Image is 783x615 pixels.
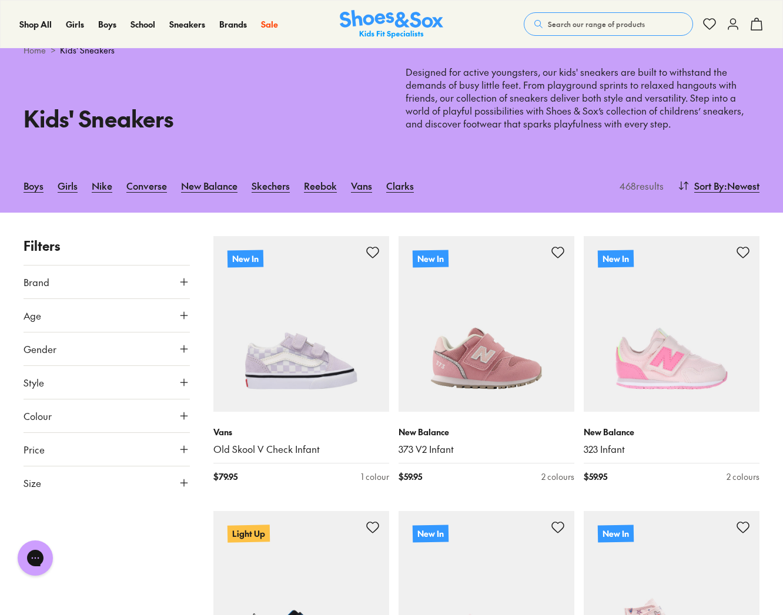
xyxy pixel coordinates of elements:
[524,12,693,36] button: Search our range of products
[24,476,41,490] span: Size
[213,236,389,412] a: New In
[219,18,247,30] span: Brands
[24,299,190,332] button: Age
[584,471,607,483] span: $ 59.95
[727,471,759,483] div: 2 colours
[340,10,443,39] a: Shoes & Sox
[399,471,422,483] span: $ 59.95
[694,179,724,193] span: Sort By
[24,266,190,298] button: Brand
[24,44,759,56] div: >
[598,525,634,542] p: New In
[19,18,52,31] a: Shop All
[58,173,78,199] a: Girls
[24,433,190,466] button: Price
[399,443,574,456] a: 373 V2 Infant
[340,10,443,39] img: SNS_Logo_Responsive.svg
[24,275,49,289] span: Brand
[361,471,389,483] div: 1 colour
[261,18,278,31] a: Sale
[213,443,389,456] a: Old Skool V Check Infant
[724,179,759,193] span: : Newest
[130,18,155,30] span: School
[227,525,270,542] p: Light Up
[227,250,263,267] p: New In
[413,525,449,542] p: New In
[541,471,574,483] div: 2 colours
[351,173,372,199] a: Vans
[12,536,59,580] iframe: Gorgias live chat messenger
[130,18,155,31] a: School
[548,19,645,29] span: Search our range of products
[24,236,190,256] p: Filters
[92,173,112,199] a: Nike
[181,173,237,199] a: New Balance
[24,375,44,389] span: Style
[24,308,41,322] span: Age
[66,18,84,30] span: Girls
[213,471,237,483] span: $ 79.95
[584,443,759,456] a: 323 Infant
[24,409,52,423] span: Colour
[169,18,205,31] a: Sneakers
[406,66,759,130] p: Designed for active youngsters, our kids' sneakers are built to withstand the demands of busy lit...
[19,18,52,30] span: Shop All
[678,173,759,199] button: Sort By:Newest
[584,426,759,438] p: New Balance
[304,173,337,199] a: Reebok
[24,332,190,365] button: Gender
[213,426,389,438] p: Vans
[584,236,759,412] a: New In
[60,44,115,56] span: Kids' Sneakers
[598,250,634,267] p: New In
[98,18,116,31] a: Boys
[386,173,414,199] a: Clarks
[399,236,574,412] a: New In
[24,366,190,399] button: Style
[413,250,449,267] p: New In
[219,18,247,31] a: Brands
[615,179,664,193] p: 468 results
[98,18,116,30] span: Boys
[169,18,205,30] span: Sneakers
[399,426,574,438] p: New Balance
[24,399,190,432] button: Colour
[252,173,290,199] a: Skechers
[24,44,46,56] a: Home
[24,173,43,199] a: Boys
[24,442,45,456] span: Price
[126,173,167,199] a: Converse
[24,466,190,499] button: Size
[66,18,84,31] a: Girls
[24,342,56,356] span: Gender
[24,102,377,135] h1: Kids' Sneakers
[261,18,278,30] span: Sale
